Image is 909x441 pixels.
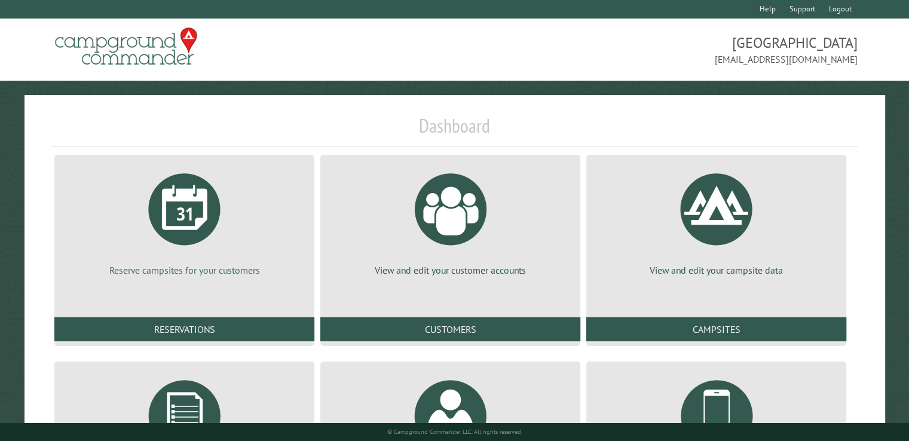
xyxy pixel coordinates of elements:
[69,164,300,277] a: Reserve campsites for your customers
[601,164,832,277] a: View and edit your campsite data
[51,114,858,147] h1: Dashboard
[455,33,858,66] span: [GEOGRAPHIC_DATA] [EMAIL_ADDRESS][DOMAIN_NAME]
[51,23,201,70] img: Campground Commander
[387,428,522,436] small: © Campground Commander LLC. All rights reserved.
[335,264,566,277] p: View and edit your customer accounts
[320,317,580,341] a: Customers
[54,317,314,341] a: Reservations
[69,264,300,277] p: Reserve campsites for your customers
[335,164,566,277] a: View and edit your customer accounts
[601,264,832,277] p: View and edit your campsite data
[586,317,846,341] a: Campsites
